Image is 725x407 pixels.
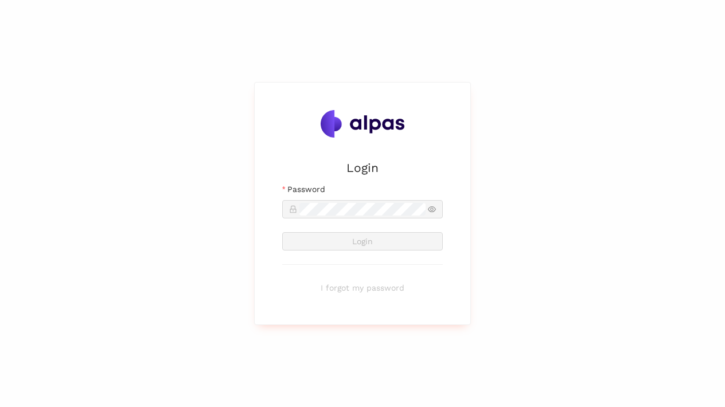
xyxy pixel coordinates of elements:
h2: Login [282,158,443,177]
span: lock [289,205,297,213]
img: Alpas.ai Logo [321,110,404,138]
input: Password [299,203,426,216]
label: Password [282,183,325,195]
button: I forgot my password [282,279,443,297]
button: Login [282,232,443,251]
span: eye [428,205,436,213]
